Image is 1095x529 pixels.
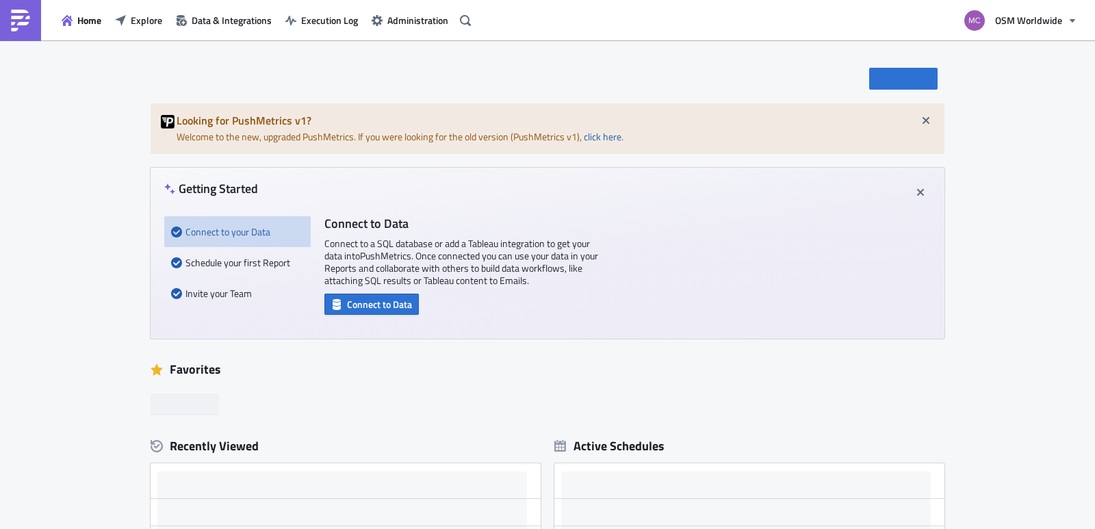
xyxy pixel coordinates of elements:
[77,13,101,27] span: Home
[55,10,108,31] button: Home
[131,13,162,27] span: Explore
[301,13,358,27] span: Execution Log
[279,10,365,31] button: Execution Log
[956,5,1085,36] button: OSM Worldwide
[177,115,934,126] h5: Looking for PushMetrics v1?
[171,216,304,247] div: Connect to your Data
[151,359,944,380] div: Favorites
[108,10,169,31] button: Explore
[324,237,598,287] p: Connect to a SQL database or add a Tableau integration to get your data into PushMetrics . Once c...
[324,294,419,315] button: Connect to Data
[324,216,598,231] h4: Connect to Data
[347,297,412,311] span: Connect to Data
[164,181,258,196] h4: Getting Started
[169,10,279,31] button: Data & Integrations
[151,436,541,456] div: Recently Viewed
[10,10,31,31] img: PushMetrics
[171,247,304,278] div: Schedule your first Report
[192,13,272,27] span: Data & Integrations
[584,129,621,144] a: click here
[554,438,665,454] div: Active Schedules
[171,278,304,309] div: Invite your Team
[963,9,986,32] img: Avatar
[365,10,455,31] button: Administration
[324,296,419,310] a: Connect to Data
[151,103,944,154] div: Welcome to the new, upgraded PushMetrics. If you were looking for the old version (PushMetrics v1...
[995,13,1062,27] span: OSM Worldwide
[387,13,448,27] span: Administration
